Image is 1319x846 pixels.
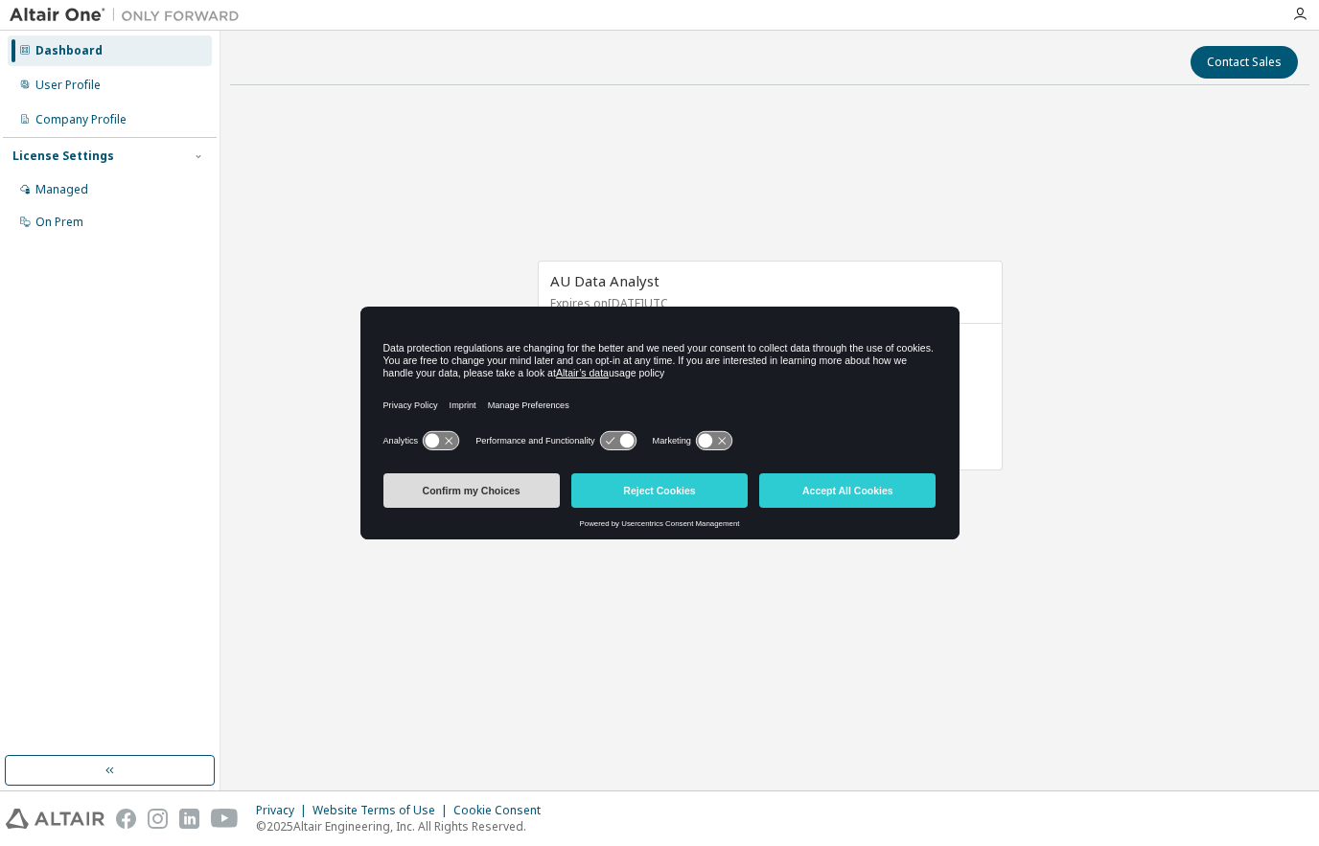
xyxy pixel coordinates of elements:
p: © 2025 Altair Engineering, Inc. All Rights Reserved. [256,818,552,835]
div: Website Terms of Use [312,803,453,818]
div: On Prem [35,215,83,230]
div: Cookie Consent [453,803,552,818]
div: User Profile [35,78,101,93]
img: Altair One [10,6,249,25]
button: Contact Sales [1191,46,1298,79]
img: linkedin.svg [179,809,199,829]
div: Managed [35,182,88,197]
div: Company Profile [35,112,127,127]
img: altair_logo.svg [6,809,104,829]
span: AU Data Analyst [550,271,659,290]
img: youtube.svg [211,809,239,829]
p: Expires on [DATE] UTC [550,295,985,311]
img: facebook.svg [116,809,136,829]
div: Privacy [256,803,312,818]
img: instagram.svg [148,809,168,829]
div: Dashboard [35,43,103,58]
div: License Settings [12,149,114,164]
